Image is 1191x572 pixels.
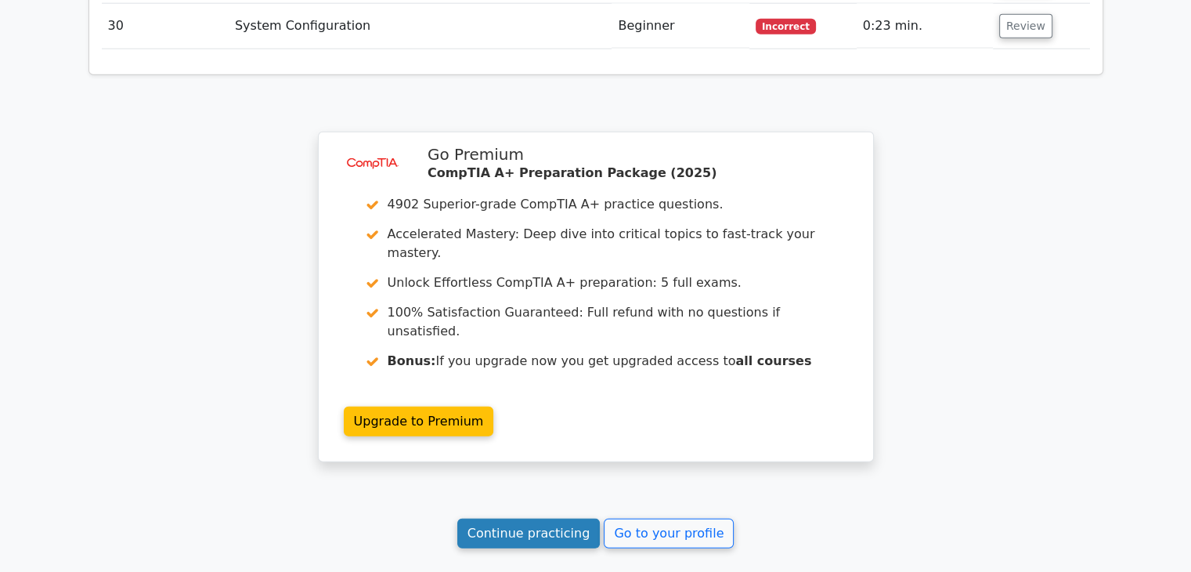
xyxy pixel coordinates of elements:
button: Review [999,14,1052,38]
a: Continue practicing [457,519,601,548]
td: Beginner [612,4,749,49]
span: Incorrect [756,19,816,34]
td: 0:23 min. [857,4,993,49]
a: Go to your profile [604,519,734,548]
a: Upgrade to Premium [344,407,494,436]
td: System Configuration [229,4,612,49]
td: 30 [102,4,229,49]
